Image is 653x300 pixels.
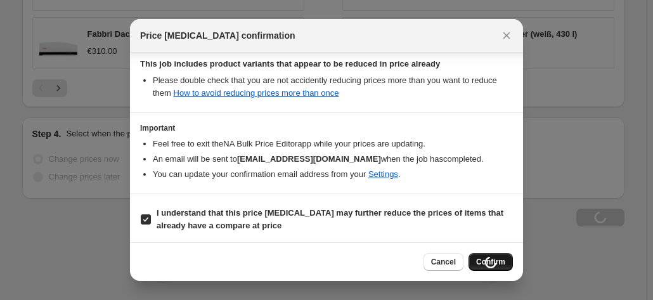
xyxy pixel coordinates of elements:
a: Settings [368,169,398,179]
h3: Important [140,123,513,133]
li: Feel free to exit the NA Bulk Price Editor app while your prices are updating. [153,138,513,150]
span: Price [MEDICAL_DATA] confirmation [140,29,295,42]
b: I understand that this price [MEDICAL_DATA] may further reduce the prices of items that already h... [157,208,503,230]
li: You can update your confirmation email address from your . [153,168,513,181]
li: Please double check that you are not accidently reducing prices more than you want to reduce them [153,74,513,100]
a: How to avoid reducing prices more than once [174,88,339,98]
button: Cancel [423,253,463,271]
b: [EMAIL_ADDRESS][DOMAIN_NAME] [237,154,381,164]
button: Close [498,27,515,44]
span: Cancel [431,257,456,267]
li: An email will be sent to when the job has completed . [153,153,513,166]
b: This job includes product variants that appear to be reduced in price already [140,59,440,68]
